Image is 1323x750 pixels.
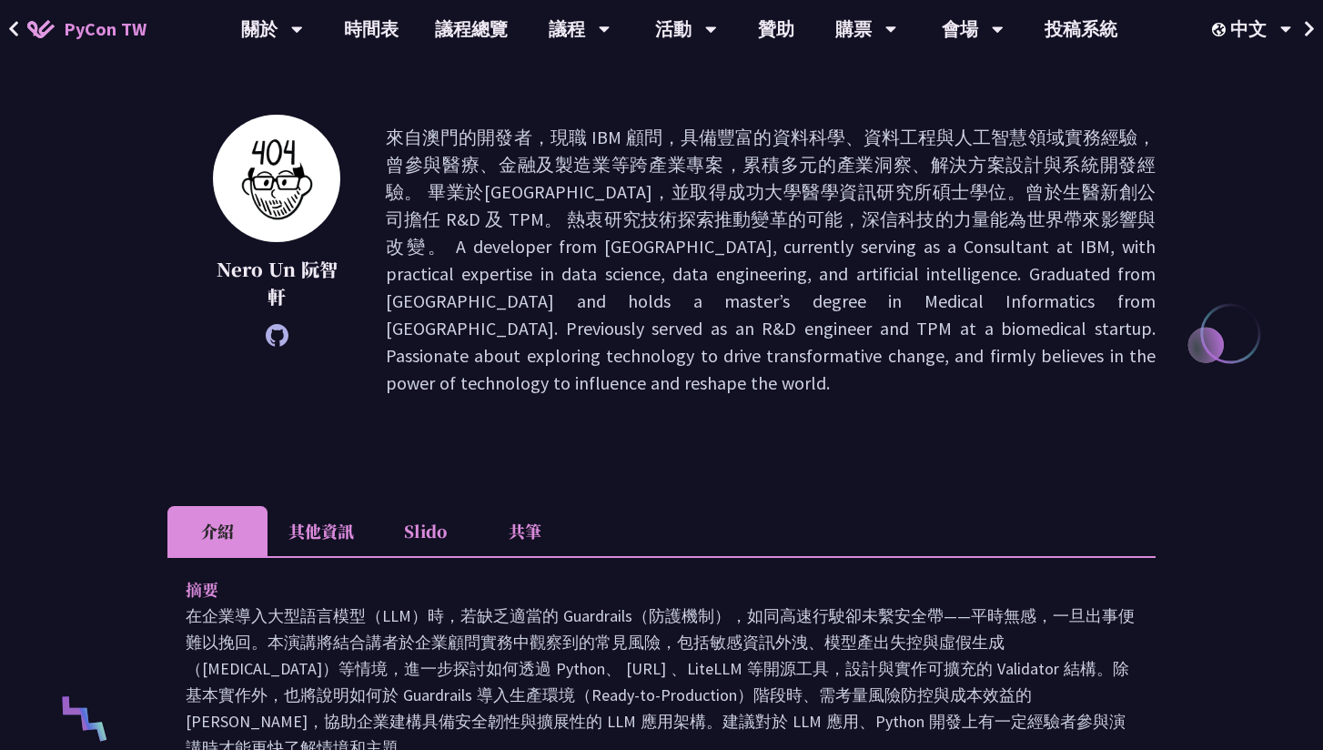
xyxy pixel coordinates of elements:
a: PyCon TW [9,6,165,52]
li: 共筆 [475,506,575,556]
p: Nero Un 阮智軒 [213,256,340,310]
img: Nero Un 阮智軒 [213,115,340,242]
li: 其他資訊 [268,506,375,556]
img: Locale Icon [1212,23,1230,36]
span: PyCon TW [64,15,146,43]
p: 摘要 [186,576,1101,603]
li: 介紹 [167,506,268,556]
img: Home icon of PyCon TW 2025 [27,20,55,38]
p: 來自澳門的開發者，現職 IBM 顧問，具備豐富的資料科學、資料工程與人工智慧領域實務經驗，曾參與醫療、金融及製造業等跨產業專案，累積多元的產業洞察、解決方案設計與系統開發經驗。 畢業於[GEOG... [386,124,1156,397]
li: Slido [375,506,475,556]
